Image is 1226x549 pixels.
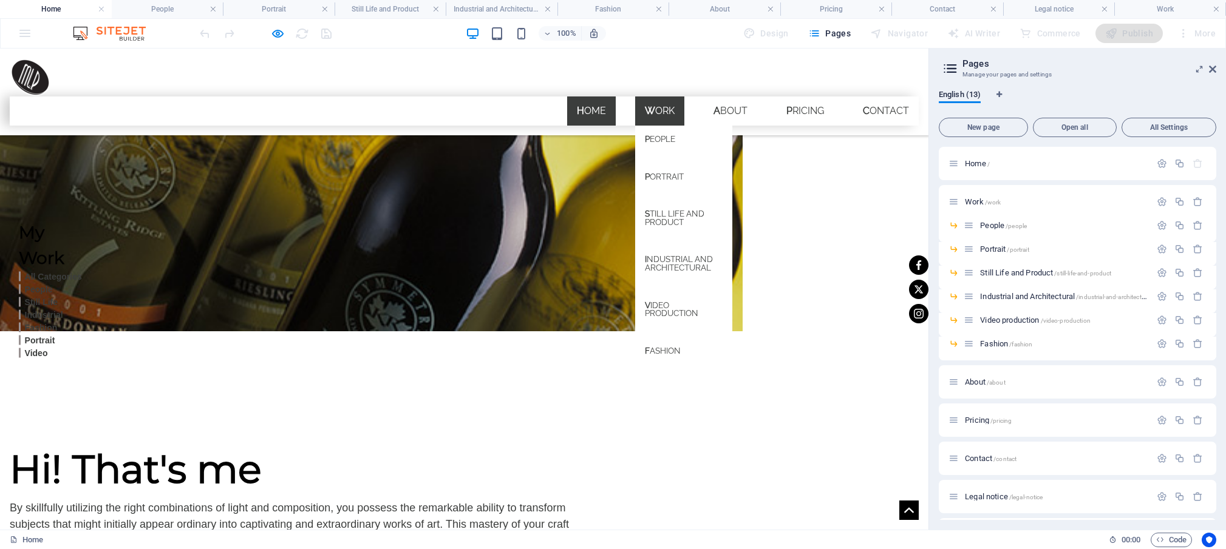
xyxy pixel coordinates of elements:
[1076,294,1151,300] span: /industrial-and-architectural
[1157,453,1167,463] div: Settings
[1038,124,1111,131] span: Open all
[891,2,1003,16] h4: Contact
[635,77,732,105] a: People
[1156,533,1187,547] span: Code
[1157,220,1167,231] div: Settings
[1174,158,1185,169] div: Duplicate
[1157,338,1167,349] div: Settings
[1151,533,1192,547] button: Code
[1157,268,1167,278] div: Settings
[738,24,794,43] div: Design (Ctrl+Alt+Y)
[961,454,1151,462] div: Contact/contact
[980,292,1151,301] span: Industrial and Architectural
[1109,533,1141,547] h6: Session time
[1174,291,1185,301] div: Duplicate
[1174,415,1185,425] div: Duplicate
[19,170,82,196] h3: My
[557,26,576,41] h6: 100%
[980,268,1111,277] span: Still Life and Product
[1127,124,1211,131] span: All Settings
[777,48,834,77] a: Pricing
[1174,220,1185,231] div: Duplicate
[19,235,53,245] a: People
[1193,158,1203,169] div: The startpage cannot be deleted
[1157,158,1167,169] div: Settings
[1193,244,1203,254] div: Remove
[19,286,55,296] a: Portrait
[939,118,1028,137] button: New page
[1174,377,1185,387] div: Duplicate
[25,248,58,258] strong: Still Life
[1174,197,1185,207] div: Duplicate
[1193,415,1203,425] div: Remove
[10,10,52,48] img: MLPicon-pJqoVp1bvMw5j-WdHFKkJg.png
[780,2,892,16] h4: Pricing
[19,261,63,271] a: Industrial
[961,198,1151,206] div: Work/work
[1157,491,1167,502] div: Settings
[965,159,990,168] span: Click to open page
[1054,270,1111,277] span: /still-life-and-product
[70,26,161,41] img: Editor Logo
[976,245,1151,253] div: Portrait/portrait
[1122,118,1216,137] button: All Settings
[962,69,1192,80] h3: Manage your pages and settings
[1041,317,1091,324] span: /video-production
[19,196,82,221] h3: Work
[808,27,851,39] span: Pages
[990,417,1012,424] span: /pricing
[1193,197,1203,207] div: Remove
[965,377,1006,386] span: Click to open page
[993,456,1017,462] span: /contact
[19,248,58,258] a: Still Life
[853,48,919,77] a: Contact
[223,2,335,16] h4: Portrait
[1202,533,1216,547] button: Usercentrics
[669,2,780,16] h4: About
[976,221,1151,229] div: People/people
[1174,491,1185,502] div: Duplicate
[1003,2,1115,16] h4: Legal notice
[965,197,1001,206] span: Work
[980,339,1032,348] span: Fashion
[961,160,1151,167] div: Home/
[1114,2,1226,16] h4: Work
[635,152,732,187] a: Still Life and Product
[1174,453,1185,463] div: Duplicate
[25,223,82,232] strong: All Categories
[1193,453,1203,463] div: Remove
[1157,415,1167,425] div: Settings
[944,124,1023,131] span: New page
[10,453,569,514] span: By skillfully utilizing the right combinations of light and composition, you possess the remarkab...
[10,533,43,547] a: Click to cancel selection. Double-click to open Pages
[976,340,1151,348] div: Fashion/fashion
[980,315,1091,325] span: Video production
[1193,491,1203,502] div: Remove
[635,243,732,279] a: Video production
[1009,341,1032,348] span: /fashion
[1174,315,1185,325] div: Duplicate
[635,115,732,143] a: Portrait
[1157,244,1167,254] div: Settings
[1130,535,1132,544] span: :
[1006,223,1027,229] span: /people
[1174,244,1185,254] div: Duplicate
[19,299,48,309] a: Video
[980,244,1029,254] span: Click to open page
[1174,338,1185,349] div: Duplicate
[557,2,669,16] h4: Fashion
[1193,315,1203,325] div: Remove
[961,493,1151,500] div: Legal notice/legal-notice
[961,416,1151,424] div: Pricing/pricing
[704,48,757,77] a: About
[112,2,223,16] h4: People
[1157,197,1167,207] div: Settings
[1007,246,1029,253] span: /portrait
[539,26,582,41] button: 100%
[976,269,1151,277] div: Still Life and Product/still-life-and-product
[1193,338,1203,349] div: Remove
[25,261,63,271] strong: Industrial
[1122,533,1140,547] span: 00 00
[567,48,616,77] a: Home
[635,197,732,233] a: Industrial and Architectural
